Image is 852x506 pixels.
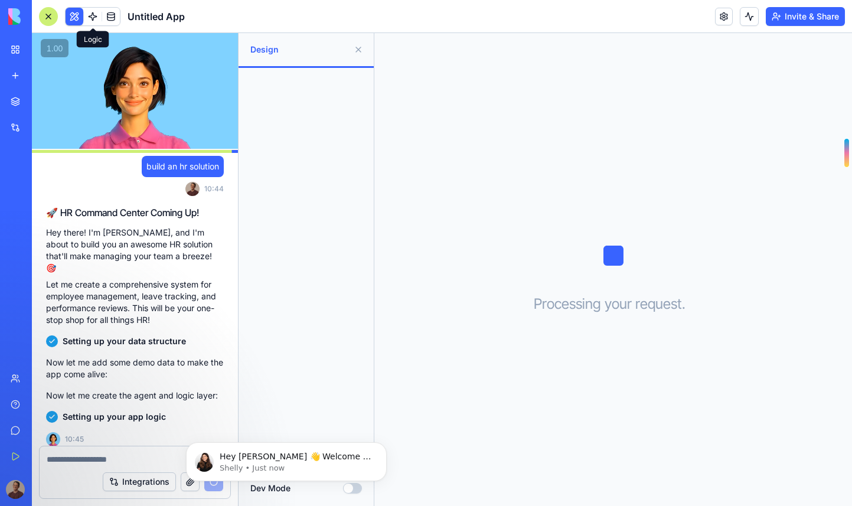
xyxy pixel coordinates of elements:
[128,9,185,24] span: Untitled App
[63,411,166,423] span: Setting up your app logic
[146,161,219,172] span: build an hr solution
[46,279,224,326] p: Let me create a comprehensive system for employee management, leave tracking, and performance rev...
[46,227,224,274] p: Hey there! I'm [PERSON_NAME], and I'm about to build you an awesome HR solution that'll make mana...
[46,205,224,220] h2: 🚀 HR Command Center Coming Up!
[65,435,84,444] span: 10:45
[682,295,685,314] span: .
[63,335,186,347] span: Setting up your data structure
[6,480,25,499] img: ACg8ocLUYjnuw8hbAKSeZIS4-zlYmbTElr8wOiWMnaifGyUSMw3sg4w=s96-c
[46,432,60,446] img: Ella_00000_wcx2te.png
[534,295,693,314] h3: Processing your request
[103,472,176,491] button: Integrations
[250,44,349,56] span: Design
[168,417,404,500] iframe: Intercom notifications message
[766,7,845,26] button: Invite & Share
[8,8,81,25] img: logo
[204,184,224,194] span: 10:44
[46,390,224,401] p: Now let me create the agent and logic layer:
[185,182,200,196] img: ACg8ocLUYjnuw8hbAKSeZIS4-zlYmbTElr8wOiWMnaifGyUSMw3sg4w=s96-c
[46,357,224,380] p: Now let me add some demo data to make the app come alive:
